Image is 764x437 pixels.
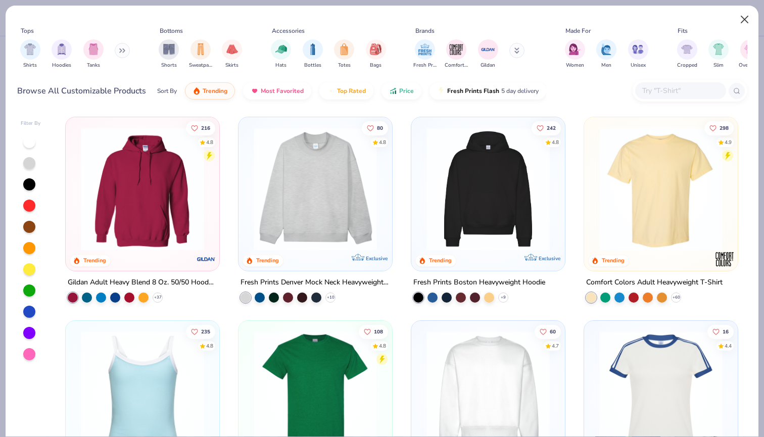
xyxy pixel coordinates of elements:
[157,86,177,95] div: Sort By
[566,62,584,69] span: Women
[23,62,37,69] span: Shirts
[303,39,323,69] button: filter button
[161,62,177,69] span: Shorts
[271,39,291,69] button: filter button
[501,295,506,301] span: + 9
[207,138,214,146] div: 4.8
[366,255,388,262] span: Exclusive
[186,324,216,338] button: Like
[154,295,162,301] span: + 37
[195,43,206,55] img: Sweatpants Image
[159,39,179,69] button: filter button
[713,62,724,69] span: Slim
[222,39,242,69] div: filter for Skirts
[677,39,697,69] button: filter button
[550,329,556,334] span: 60
[481,42,496,57] img: Gildan Image
[713,43,724,55] img: Slim Image
[366,39,386,69] div: filter for Bags
[708,39,729,69] div: filter for Slim
[222,39,242,69] button: filter button
[334,39,354,69] button: filter button
[445,39,468,69] div: filter for Comfort Colors
[725,342,732,350] div: 4.4
[189,62,212,69] span: Sweatpants
[532,121,561,135] button: Like
[554,127,688,251] img: d4a37e75-5f2b-4aef-9a6e-23330c63bbc0
[481,62,495,69] span: Gildan
[83,39,104,69] button: filter button
[186,121,216,135] button: Like
[21,26,34,35] div: Tops
[377,125,383,130] span: 80
[249,127,382,251] img: f5d85501-0dbb-4ee4-b115-c08fa3845d83
[381,82,421,100] button: Price
[202,329,211,334] span: 235
[565,39,585,69] div: filter for Women
[569,43,581,55] img: Women Image
[678,26,688,35] div: Fits
[327,295,335,301] span: + 10
[704,121,734,135] button: Like
[552,138,559,146] div: 4.8
[744,43,756,55] img: Oversized Image
[337,87,366,95] span: Top Rated
[196,249,216,269] img: Gildan logo
[379,342,386,350] div: 4.8
[382,127,515,251] img: a90f7c54-8796-4cb2-9d6e-4e9644cfe0fe
[399,87,414,95] span: Price
[160,26,183,35] div: Bottoms
[739,62,761,69] span: Oversized
[445,39,468,69] button: filter button
[720,125,729,130] span: 298
[327,87,335,95] img: TopRated.gif
[307,43,318,55] img: Bottles Image
[193,87,201,95] img: trending.gif
[501,85,539,97] span: 5 day delivery
[535,324,561,338] button: Like
[52,62,71,69] span: Hoodies
[243,82,311,100] button: Most Favorited
[275,43,287,55] img: Hats Image
[447,87,499,95] span: Fresh Prints Flash
[596,39,616,69] button: filter button
[714,249,734,269] img: Comfort Colors logo
[374,329,383,334] span: 108
[739,39,761,69] button: filter button
[359,324,388,338] button: Like
[163,43,175,55] img: Shorts Image
[628,39,648,69] button: filter button
[241,276,390,289] div: Fresh Prints Denver Mock Neck Heavyweight Sweatshirt
[594,127,728,251] img: 029b8af0-80e6-406f-9fdc-fdf898547912
[87,62,100,69] span: Tanks
[20,39,40,69] div: filter for Shirts
[739,39,761,69] div: filter for Oversized
[681,43,693,55] img: Cropped Image
[225,62,238,69] span: Skirts
[413,39,437,69] div: filter for Fresh Prints
[565,26,591,35] div: Made For
[52,39,72,69] div: filter for Hoodies
[272,26,305,35] div: Accessories
[632,43,644,55] img: Unisex Image
[413,39,437,69] button: filter button
[641,85,719,96] input: Try "T-Shirt"
[189,39,212,69] button: filter button
[677,62,697,69] span: Cropped
[261,87,304,95] span: Most Favorited
[631,62,646,69] span: Unisex
[547,125,556,130] span: 242
[56,43,67,55] img: Hoodies Image
[449,42,464,57] img: Comfort Colors Image
[413,62,437,69] span: Fresh Prints
[251,87,259,95] img: most_fav.gif
[596,39,616,69] div: filter for Men
[338,62,351,69] span: Totes
[366,39,386,69] button: filter button
[552,342,559,350] div: 4.7
[159,39,179,69] div: filter for Shorts
[202,125,211,130] span: 216
[76,127,209,251] img: 01756b78-01f6-4cc6-8d8a-3c30c1a0c8ac
[415,26,435,35] div: Brands
[421,127,555,251] img: 91acfc32-fd48-4d6b-bdad-a4c1a30ac3fc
